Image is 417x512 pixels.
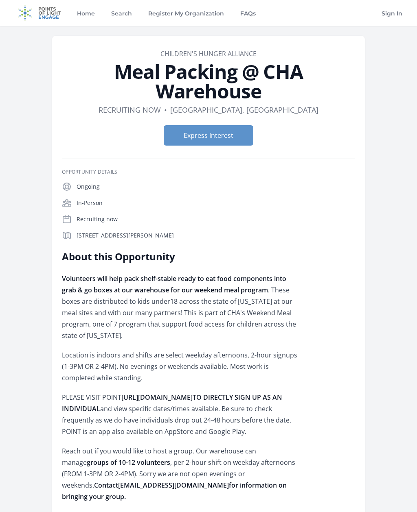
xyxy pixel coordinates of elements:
p: . These boxes are distributed to kids under18 across the state of [US_STATE] at our meal sites an... [62,273,300,341]
p: Recruiting now [77,215,355,223]
strong: Volunteers will help pack shelf-stable ready to eat food components into grab & go boxes at our w... [62,274,286,294]
p: [STREET_ADDRESS][PERSON_NAME] [77,231,355,240]
p: Location is indoors and shifts are select weekday afternoons, 2-hour signups (1-3PM OR 2-4PM). No... [62,349,300,383]
p: In-Person [77,199,355,207]
strong: groups of 10-12 volunteers [87,458,170,467]
a: Children's Hunger Alliance [160,49,257,58]
div: • [164,104,167,115]
dd: Recruiting now [99,104,161,115]
dd: [GEOGRAPHIC_DATA], [GEOGRAPHIC_DATA] [170,104,318,115]
button: Express Interest [164,125,253,146]
p: PLEASE VISIT POINT and view specific dates/times available. Be sure to check frequently as we do ... [62,392,300,437]
h3: Opportunity Details [62,169,355,175]
strong: [URL][DOMAIN_NAME] [121,393,193,402]
strong: Contact [EMAIL_ADDRESS][DOMAIN_NAME] for information on bringing your group. [62,481,287,501]
h1: Meal Packing @ CHA Warehouse [62,62,355,101]
p: Reach out if you would like to host a group. Our warehouse can manage , per 2-hour shift on weekd... [62,445,300,502]
p: Ongoing [77,183,355,191]
h2: About this Opportunity [62,250,300,263]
